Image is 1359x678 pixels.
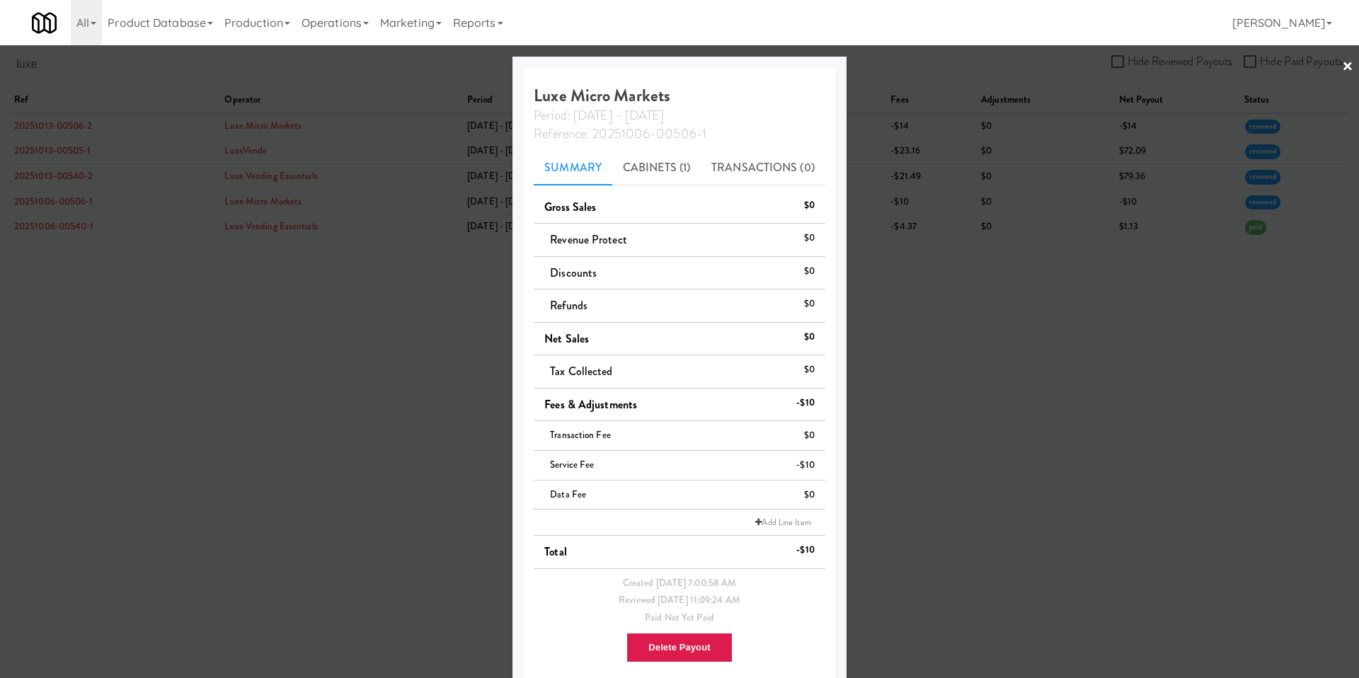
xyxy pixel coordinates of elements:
[752,515,814,529] a: Add Line Item
[804,295,815,313] div: $0
[544,199,596,215] span: Gross Sales
[32,11,57,35] img: Micromart
[544,331,589,347] span: Net Sales
[804,427,815,444] div: $0
[550,488,586,501] span: Data Fee
[626,633,732,662] button: Delete Payout
[804,263,815,280] div: $0
[550,231,627,248] span: Revenue Protect
[534,451,825,481] li: Service Fee-$10
[550,428,611,442] span: Transaction Fee
[550,297,587,314] span: Refunds
[804,361,815,379] div: $0
[804,197,815,214] div: $0
[612,150,701,185] a: Cabinets (1)
[796,394,814,412] div: -$10
[544,575,815,592] div: Created [DATE] 7:00:58 AM
[701,150,825,185] a: Transactions (0)
[544,396,637,413] span: Fees & Adjustments
[544,544,567,560] span: Total
[534,125,706,143] span: Reference: 20251006-00506-1
[1342,45,1353,89] a: ×
[550,363,612,379] span: Tax Collected
[534,106,664,125] span: Period: [DATE] - [DATE]
[544,592,815,609] div: Reviewed [DATE] 11:09:24 AM
[796,541,814,559] div: -$10
[534,481,825,510] li: Data Fee$0
[534,150,612,185] a: Summary
[804,328,815,346] div: $0
[534,86,825,142] h4: Luxe Micro Markets
[804,229,815,247] div: $0
[550,265,597,281] span: Discounts
[804,486,815,504] div: $0
[544,609,815,627] div: Paid Not Yet Paid
[796,456,814,474] div: -$10
[550,458,594,471] span: Service Fee
[534,421,825,451] li: Transaction Fee$0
